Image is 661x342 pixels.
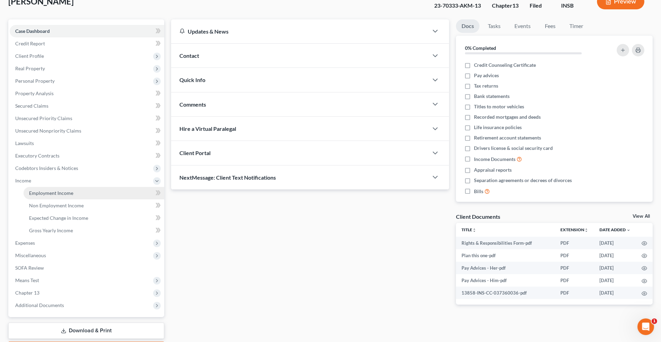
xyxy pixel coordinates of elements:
span: Recorded mortgages and deeds [474,114,541,120]
td: 13858-INS-CC-037360036-pdf [456,287,555,299]
i: expand_more [626,228,631,232]
div: Chapter [492,2,519,10]
span: NextMessage: Client Text Notifications [179,174,276,181]
a: Titleunfold_more [462,227,476,232]
td: [DATE] [594,262,636,274]
div: Client Documents [456,213,500,220]
a: Docs [456,19,480,33]
span: Real Property [15,65,45,71]
strong: 0% Completed [465,45,496,51]
span: Chapter 13 [15,290,39,296]
div: Updates & News [179,28,420,35]
a: Non Employment Income [24,199,164,212]
a: SOFA Review [10,262,164,274]
span: Contact [179,52,199,59]
a: Property Analysis [10,87,164,100]
a: Employment Income [24,187,164,199]
td: [DATE] [594,287,636,299]
td: PDF [555,274,594,287]
a: Executory Contracts [10,150,164,162]
a: Credit Report [10,37,164,50]
span: Tax returns [474,82,498,89]
span: Separation agreements or decrees of divorces [474,177,572,184]
span: Client Portal [179,150,211,156]
a: Fees [539,19,561,33]
span: Secured Claims [15,103,48,109]
span: Titles to motor vehicles [474,103,524,110]
a: Timer [564,19,589,33]
span: Employment Income [29,190,73,196]
td: Rights & Responsibilities Form-pdf [456,237,555,249]
a: Extensionunfold_more [560,227,588,232]
span: Miscellaneous [15,252,46,258]
span: Personal Property [15,78,55,84]
span: Life insurance policies [474,124,522,131]
span: Retirement account statements [474,134,541,141]
span: Quick Info [179,76,205,83]
span: Pay advices [474,72,499,79]
span: 1 [652,318,657,324]
div: 23-70333-AKM-13 [434,2,481,10]
td: [DATE] [594,237,636,249]
span: 13 [512,2,519,9]
a: Events [509,19,536,33]
td: PDF [555,262,594,274]
td: PDF [555,287,594,299]
span: Credit Counseling Certificate [474,62,536,69]
td: Plan this one-pdf [456,249,555,262]
span: Bills [474,188,483,195]
span: Expenses [15,240,35,246]
span: Credit Report [15,40,45,46]
iframe: Intercom live chat [637,318,654,335]
a: Download & Print [8,323,164,339]
span: Executory Contracts [15,153,59,159]
a: Expected Change in Income [24,212,164,224]
td: PDF [555,249,594,262]
span: Additional Documents [15,302,64,308]
span: Bank statements [474,93,510,100]
span: Non Employment Income [29,202,84,208]
a: Secured Claims [10,100,164,112]
a: Unsecured Priority Claims [10,112,164,125]
span: Appraisal reports [474,166,512,173]
span: Hire a Virtual Paralegal [179,125,236,132]
span: Means Test [15,277,39,283]
span: Property Analysis [15,90,54,96]
a: Gross Yearly Income [24,224,164,237]
a: Case Dashboard [10,25,164,37]
div: Filed [530,2,550,10]
span: Income [15,178,31,183]
td: [DATE] [594,249,636,262]
span: Unsecured Priority Claims [15,115,72,121]
span: Client Profile [15,53,44,59]
td: Pay Advices - Him-pdf [456,274,555,287]
span: Gross Yearly Income [29,227,73,233]
td: [DATE] [594,274,636,287]
div: INSB [561,2,586,10]
a: Lawsuits [10,137,164,150]
i: unfold_more [472,228,476,232]
span: Case Dashboard [15,28,50,34]
span: Expected Change in Income [29,215,88,221]
span: Lawsuits [15,140,34,146]
span: Unsecured Nonpriority Claims [15,128,81,134]
td: PDF [555,237,594,249]
td: Pay Advices - Her-pdf [456,262,555,274]
a: Date Added expand_more [599,227,631,232]
a: Tasks [482,19,506,33]
span: Drivers license & social security card [474,145,553,152]
span: Comments [179,101,206,108]
a: Unsecured Nonpriority Claims [10,125,164,137]
i: unfold_more [584,228,588,232]
a: View All [633,214,650,219]
span: Codebtors Insiders & Notices [15,165,78,171]
span: SOFA Review [15,265,44,271]
span: Income Documents [474,156,515,163]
